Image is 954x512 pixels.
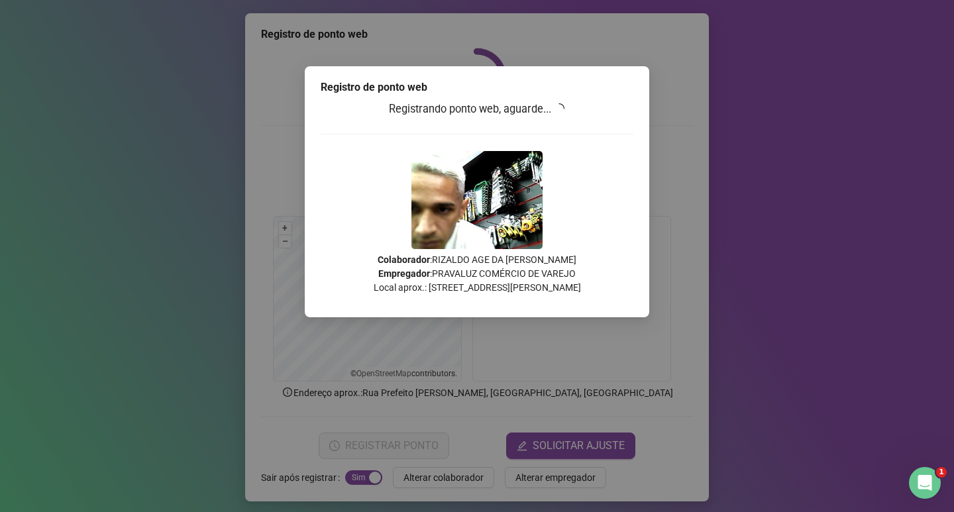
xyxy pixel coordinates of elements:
div: Registro de ponto web [321,79,633,95]
strong: Empregador [378,268,430,279]
img: Z [411,151,543,249]
span: 1 [936,467,947,478]
span: loading [554,103,564,114]
h3: Registrando ponto web, aguarde... [321,101,633,118]
p: : RIZALDO AGE DA [PERSON_NAME] : PRAVALUZ COMÉRCIO DE VAREJO Local aprox.: [STREET_ADDRESS][PERSO... [321,253,633,295]
iframe: Intercom live chat [909,467,941,499]
strong: Colaborador [378,254,430,265]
